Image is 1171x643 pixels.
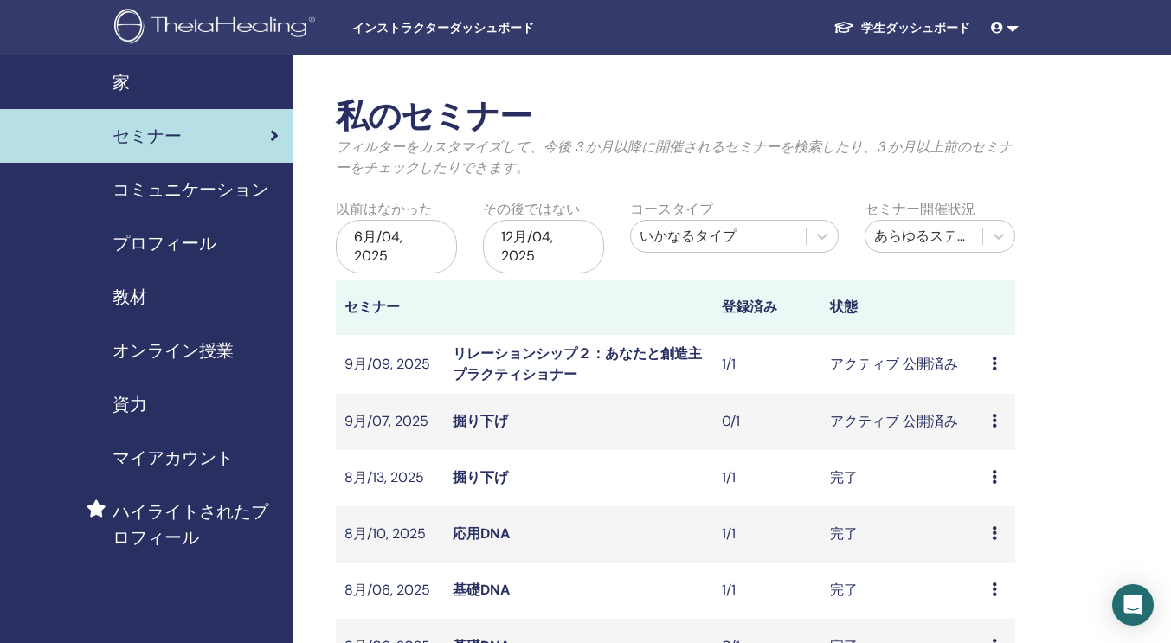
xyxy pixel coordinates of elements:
[821,335,983,394] td: アクティブ 公開済み
[352,19,612,37] span: インストラクターダッシュボード
[113,391,147,417] span: 資力
[336,335,444,394] td: 9月/09, 2025
[865,199,975,220] label: セミナー開催状況
[821,280,983,335] th: 状態
[113,69,130,95] span: 家
[336,220,457,273] div: 6月/04, 2025
[483,199,580,220] label: その後ではない
[336,97,1015,137] h2: 私のセミナー
[713,335,821,394] td: 1/1
[821,394,983,450] td: アクティブ 公開済み
[713,506,821,563] td: 1/1
[336,563,444,619] td: 8月/06, 2025
[113,284,147,310] span: 教材
[336,450,444,506] td: 8月/13, 2025
[630,199,713,220] label: コースタイプ
[113,445,234,471] span: マイアカウント
[114,9,321,48] img: logo.png
[113,338,234,363] span: オンライン授業
[821,450,983,506] td: 完了
[713,394,821,450] td: 0/1
[820,12,984,44] a: 学生ダッシュボード
[453,344,716,383] a: リレーションシップ２：あなたと創造主 プラクティショナー
[453,581,510,599] a: 基礎DNA
[821,506,983,563] td: 完了
[453,524,510,543] a: 応用DNA
[113,498,279,550] span: ハイライトされたプロフィール
[713,450,821,506] td: 1/1
[336,394,444,450] td: 9月/07, 2025
[453,412,508,430] a: 掘り下げ
[833,20,854,35] img: graduation-cap-white.svg
[713,563,821,619] td: 1/1
[113,177,268,203] span: コミュニケーション
[640,226,798,247] div: いかなるタイプ
[874,226,974,247] div: あらゆるステータス
[113,123,182,149] span: セミナー
[1112,584,1154,626] div: Open Intercom Messenger
[336,506,444,563] td: 8月/10, 2025
[821,563,983,619] td: 完了
[483,220,604,273] div: 12月/04, 2025
[113,230,216,256] span: プロフィール
[336,280,444,335] th: セミナー
[453,468,508,486] a: 掘り下げ
[713,280,821,335] th: 登録済み
[336,199,433,220] label: 以前はなかった
[336,137,1015,178] p: フィルターをカスタマイズして、今後 3 か月以降に開催されるセミナーを検索したり、3 か月以上前のセミナーをチェックしたりできます。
